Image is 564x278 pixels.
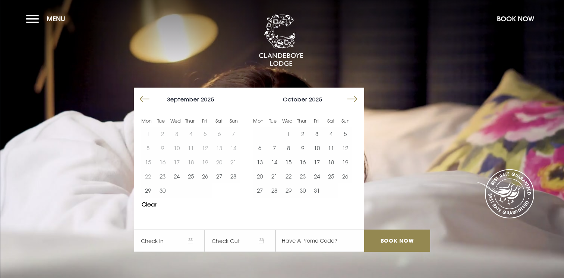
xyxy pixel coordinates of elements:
button: Move forward to switch to the next month. [345,92,359,106]
td: Choose Monday, October 27, 2025 as your start date. [253,183,267,198]
td: Choose Wednesday, October 15, 2025 as your start date. [281,155,296,169]
td: Choose Friday, October 10, 2025 as your start date. [310,141,324,155]
td: Choose Thursday, October 9, 2025 as your start date. [296,141,310,155]
td: Choose Saturday, October 25, 2025 as your start date. [324,169,338,183]
input: Have A Promo Code? [275,230,364,252]
td: Choose Tuesday, October 14, 2025 as your start date. [267,155,281,169]
span: Check In [134,230,205,252]
button: 13 [253,155,267,169]
td: Choose Thursday, October 16, 2025 as your start date. [296,155,310,169]
button: Menu [26,11,69,27]
td: Choose Tuesday, October 21, 2025 as your start date. [267,169,281,183]
input: Book Now [364,230,430,252]
button: 24 [170,169,184,183]
td: Choose Monday, October 20, 2025 as your start date. [253,169,267,183]
td: Choose Sunday, September 28, 2025 as your start date. [226,169,240,183]
button: 15 [281,155,296,169]
td: Choose Monday, September 29, 2025 as your start date. [141,183,155,198]
td: Choose Tuesday, October 7, 2025 as your start date. [267,141,281,155]
td: Choose Sunday, October 19, 2025 as your start date. [338,155,352,169]
button: 27 [253,183,267,198]
td: Choose Thursday, October 2, 2025 as your start date. [296,127,310,141]
td: Choose Wednesday, October 29, 2025 as your start date. [281,183,296,198]
td: Choose Tuesday, October 28, 2025 as your start date. [267,183,281,198]
button: 19 [338,155,352,169]
button: 20 [253,169,267,183]
td: Choose Thursday, September 25, 2025 as your start date. [184,169,198,183]
td: Choose Sunday, October 12, 2025 as your start date. [338,141,352,155]
button: 11 [324,141,338,155]
td: Choose Friday, October 31, 2025 as your start date. [310,183,324,198]
td: Choose Friday, October 24, 2025 as your start date. [310,169,324,183]
span: 2025 [201,96,214,102]
button: 25 [324,169,338,183]
td: Choose Friday, October 3, 2025 as your start date. [310,127,324,141]
td: Choose Friday, October 17, 2025 as your start date. [310,155,324,169]
td: Choose Thursday, October 30, 2025 as your start date. [296,183,310,198]
span: Menu [47,15,65,23]
td: Choose Wednesday, October 1, 2025 as your start date. [281,127,296,141]
td: Choose Sunday, October 5, 2025 as your start date. [338,127,352,141]
button: 29 [281,183,296,198]
button: 17 [310,155,324,169]
button: 12 [338,141,352,155]
span: October [283,96,307,102]
td: Choose Saturday, September 27, 2025 as your start date. [212,169,226,183]
td: Choose Saturday, October 4, 2025 as your start date. [324,127,338,141]
td: Choose Wednesday, October 22, 2025 as your start date. [281,169,296,183]
button: 23 [155,169,169,183]
button: Book Now [493,11,538,27]
button: 30 [155,183,169,198]
td: Choose Thursday, October 23, 2025 as your start date. [296,169,310,183]
button: 22 [281,169,296,183]
button: 2 [296,127,310,141]
button: 18 [324,155,338,169]
button: 16 [296,155,310,169]
button: 10 [310,141,324,155]
td: Choose Monday, October 6, 2025 as your start date. [253,141,267,155]
button: 14 [267,155,281,169]
span: 2025 [309,96,322,102]
button: 25 [184,169,198,183]
button: 4 [324,127,338,141]
button: 6 [253,141,267,155]
button: 23 [296,169,310,183]
td: Choose Tuesday, September 23, 2025 as your start date. [155,169,169,183]
button: 24 [310,169,324,183]
button: 21 [267,169,281,183]
td: Choose Wednesday, September 24, 2025 as your start date. [170,169,184,183]
button: 9 [296,141,310,155]
button: 26 [338,169,352,183]
button: 29 [141,183,155,198]
button: Clear [142,202,157,207]
td: Choose Monday, October 13, 2025 as your start date. [253,155,267,169]
button: 28 [267,183,281,198]
button: 30 [296,183,310,198]
td: Choose Friday, September 26, 2025 as your start date. [198,169,212,183]
button: 26 [198,169,212,183]
button: 7 [267,141,281,155]
td: Choose Sunday, October 26, 2025 as your start date. [338,169,352,183]
button: 3 [310,127,324,141]
button: 27 [212,169,226,183]
button: 5 [338,127,352,141]
button: 28 [226,169,240,183]
button: 31 [310,183,324,198]
td: Choose Wednesday, October 8, 2025 as your start date. [281,141,296,155]
button: 1 [281,127,296,141]
td: Choose Saturday, October 11, 2025 as your start date. [324,141,338,155]
td: Choose Tuesday, September 30, 2025 as your start date. [155,183,169,198]
span: Check Out [205,230,275,252]
button: 8 [281,141,296,155]
span: September [167,96,199,102]
button: Move backward to switch to the previous month. [138,92,152,106]
td: Choose Saturday, October 18, 2025 as your start date. [324,155,338,169]
img: Clandeboye Lodge [259,15,303,67]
